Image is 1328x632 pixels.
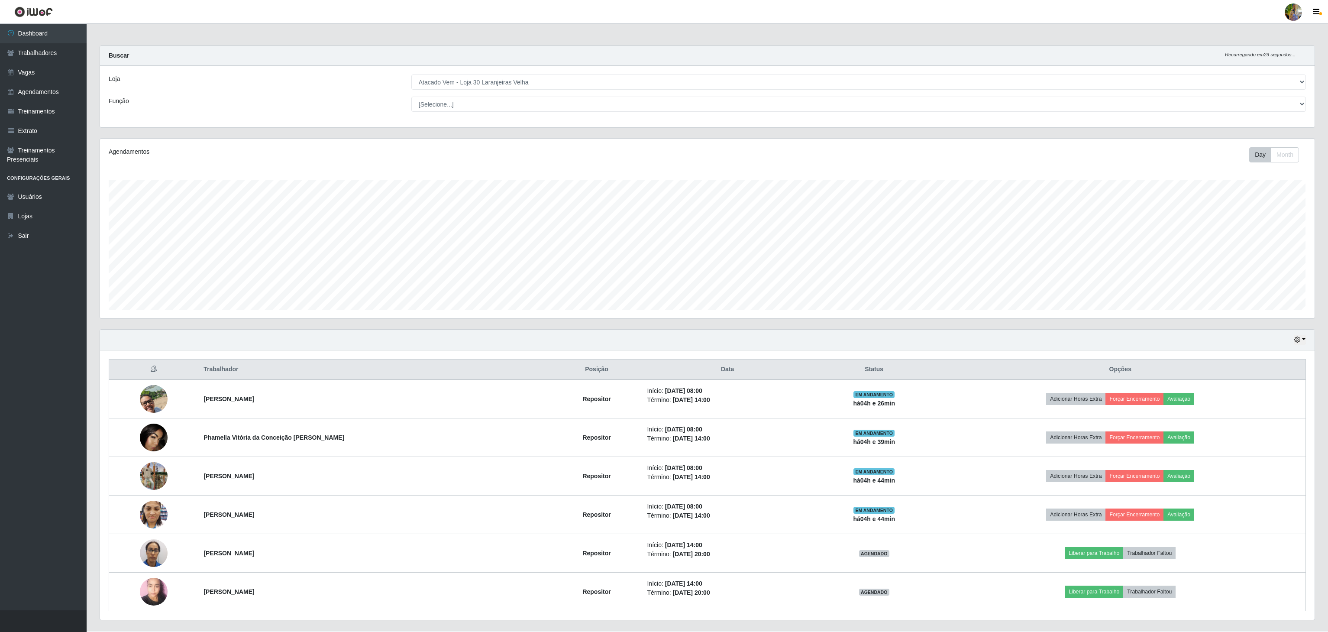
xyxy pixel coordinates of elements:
button: Forçar Encerramento [1105,393,1163,405]
time: [DATE] 14:00 [673,473,710,480]
time: [DATE] 08:00 [665,464,702,471]
li: Término: [647,588,808,597]
img: 1744637826389.jpeg [140,535,168,571]
li: Término: [647,434,808,443]
li: Início: [647,541,808,550]
div: Toolbar with button groups [1249,147,1306,162]
th: Status [813,360,935,380]
label: Função [109,97,129,106]
button: Forçar Encerramento [1105,509,1163,521]
strong: Repositor [582,550,611,557]
strong: [PERSON_NAME] [204,395,254,402]
strong: Phamella Vitória da Conceição [PERSON_NAME] [204,434,344,441]
button: Avaliação [1163,509,1194,521]
strong: Repositor [582,588,611,595]
button: Adicionar Horas Extra [1046,431,1105,444]
button: Month [1271,147,1299,162]
button: Avaliação [1163,431,1194,444]
strong: Repositor [582,511,611,518]
time: [DATE] 14:00 [665,541,702,548]
button: Adicionar Horas Extra [1046,470,1105,482]
span: AGENDADO [859,550,889,557]
th: Data [642,360,813,380]
li: Término: [647,550,808,559]
li: Início: [647,579,808,588]
strong: há 04 h e 26 min [853,400,895,407]
button: Day [1249,147,1271,162]
img: 1750959267222.jpeg [140,496,168,533]
button: Forçar Encerramento [1105,431,1163,444]
button: Liberar para Trabalho [1065,586,1123,598]
time: [DATE] 14:00 [673,396,710,403]
strong: Repositor [582,434,611,441]
time: [DATE] 14:00 [673,512,710,519]
div: Agendamentos [109,147,600,156]
img: CoreUI Logo [14,6,53,17]
i: Recarregando em 29 segundos... [1225,52,1296,57]
label: Loja [109,75,120,84]
img: 1744982443257.jpeg [140,374,168,424]
li: Início: [647,502,808,511]
strong: [PERSON_NAME] [204,511,254,518]
li: Término: [647,511,808,520]
strong: [PERSON_NAME] [204,588,254,595]
span: AGENDADO [859,589,889,596]
time: [DATE] 14:00 [673,435,710,442]
span: EM ANDAMENTO [853,430,895,437]
time: [DATE] 08:00 [665,387,702,394]
strong: Repositor [582,395,611,402]
strong: há 04 h e 44 min [853,477,895,484]
li: Início: [647,463,808,473]
button: Trabalhador Faltou [1123,547,1176,559]
li: Término: [647,473,808,482]
button: Adicionar Horas Extra [1046,393,1105,405]
th: Posição [552,360,642,380]
li: Término: [647,395,808,405]
button: Trabalhador Faltou [1123,586,1176,598]
time: [DATE] 20:00 [673,589,710,596]
span: EM ANDAMENTO [853,468,895,475]
time: [DATE] 14:00 [665,580,702,587]
button: Forçar Encerramento [1105,470,1163,482]
strong: Buscar [109,52,129,59]
strong: [PERSON_NAME] [204,550,254,557]
img: 1749745311179.jpeg [140,451,168,501]
button: Adicionar Horas Extra [1046,509,1105,521]
div: First group [1249,147,1299,162]
li: Início: [647,386,808,395]
strong: [PERSON_NAME] [204,473,254,480]
button: Liberar para Trabalho [1065,547,1123,559]
th: Trabalhador [198,360,551,380]
strong: há 04 h e 44 min [853,515,895,522]
time: [DATE] 08:00 [665,503,702,510]
li: Início: [647,425,808,434]
th: Opções [935,360,1305,380]
span: EM ANDAMENTO [853,507,895,514]
strong: há 04 h e 39 min [853,438,895,445]
img: 1750798204685.jpeg [140,573,168,610]
time: [DATE] 20:00 [673,551,710,557]
span: EM ANDAMENTO [853,391,895,398]
button: Avaliação [1163,393,1194,405]
strong: Repositor [582,473,611,480]
button: Avaliação [1163,470,1194,482]
img: 1749149252498.jpeg [140,424,168,451]
time: [DATE] 08:00 [665,426,702,433]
